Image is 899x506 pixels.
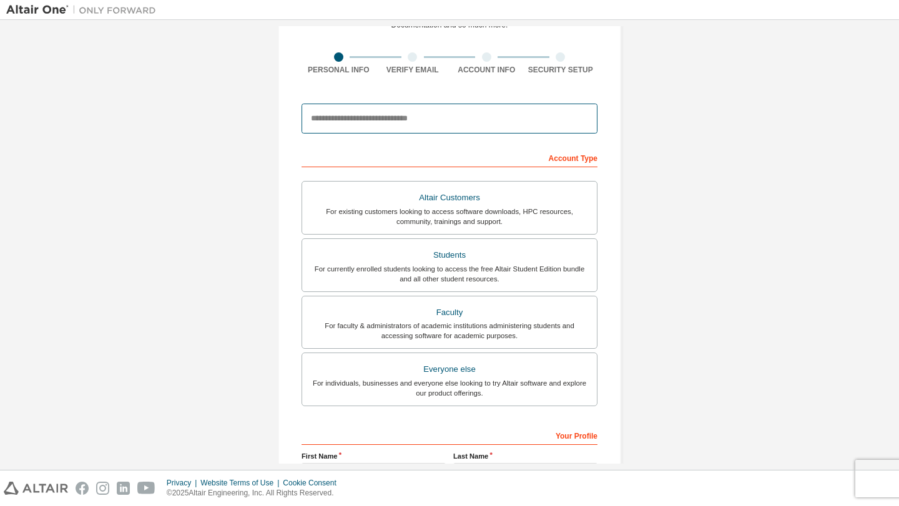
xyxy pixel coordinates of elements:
[310,361,589,378] div: Everyone else
[167,488,344,499] p: © 2025 Altair Engineering, Inc. All Rights Reserved.
[310,189,589,207] div: Altair Customers
[453,451,597,461] label: Last Name
[302,65,376,75] div: Personal Info
[302,425,597,445] div: Your Profile
[310,321,589,341] div: For faculty & administrators of academic institutions administering students and accessing softwa...
[376,65,450,75] div: Verify Email
[6,4,162,16] img: Altair One
[137,482,155,495] img: youtube.svg
[167,478,200,488] div: Privacy
[310,207,589,226] div: For existing customers looking to access software downloads, HPC resources, community, trainings ...
[96,482,109,495] img: instagram.svg
[302,451,446,461] label: First Name
[283,478,343,488] div: Cookie Consent
[310,264,589,284] div: For currently enrolled students looking to access the free Altair Student Edition bundle and all ...
[76,482,89,495] img: facebook.svg
[310,246,589,264] div: Students
[310,304,589,321] div: Faculty
[200,478,283,488] div: Website Terms of Use
[117,482,130,495] img: linkedin.svg
[449,65,524,75] div: Account Info
[4,482,68,495] img: altair_logo.svg
[524,65,598,75] div: Security Setup
[302,147,597,167] div: Account Type
[310,378,589,398] div: For individuals, businesses and everyone else looking to try Altair software and explore our prod...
